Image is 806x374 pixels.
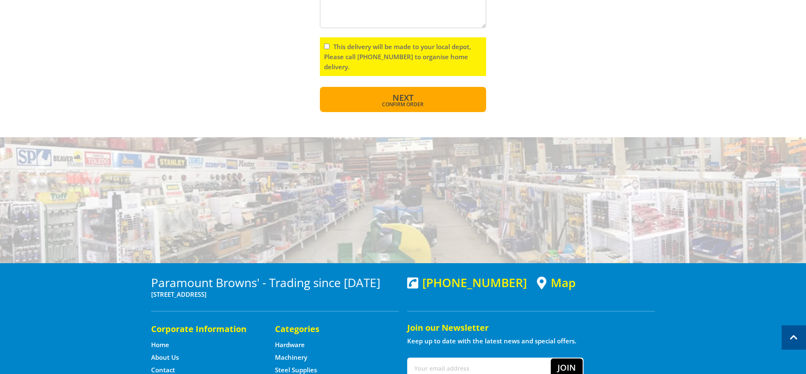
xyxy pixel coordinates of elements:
[151,340,169,349] a: Go to the Home page
[407,276,527,289] div: [PHONE_NUMBER]
[338,102,468,107] span: Confirm order
[393,92,413,103] span: Next
[275,340,305,349] a: Go to the Hardware page
[151,289,399,299] p: [STREET_ADDRESS]
[275,323,382,335] h5: Categories
[324,42,471,71] label: This delivery will be made to your local depot, Please call [PHONE_NUMBER] to organise home deliv...
[324,44,330,49] input: Please read and complete.
[275,353,307,362] a: Go to the Machinery page
[151,353,179,362] a: Go to the About Us page
[320,87,487,112] button: Next Confirm order
[407,336,655,346] p: Keep up to date with the latest news and special offers.
[151,276,399,289] h3: Paramount Browns' - Trading since [DATE]
[537,276,576,290] a: View a map of Gepps Cross location
[407,322,655,334] h5: Join our Newsletter
[151,323,258,335] h5: Corporate Information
